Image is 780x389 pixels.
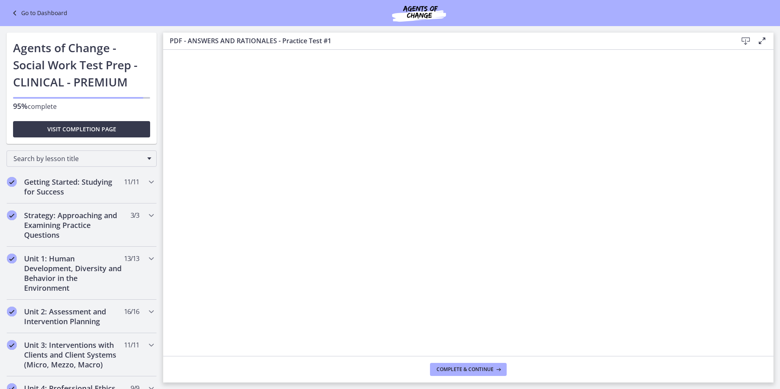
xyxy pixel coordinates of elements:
h3: PDF - ANSWERS AND RATIONALES - Practice Test #1 [170,36,725,46]
span: 11 / 11 [124,177,139,187]
span: 11 / 11 [124,340,139,350]
button: Visit completion page [13,121,150,137]
span: 3 / 3 [131,210,139,220]
span: Search by lesson title [13,154,143,163]
div: Search by lesson title [7,150,157,167]
span: 16 / 16 [124,307,139,316]
h2: Unit 1: Human Development, Diversity and Behavior in the Environment [24,254,124,293]
h2: Getting Started: Studying for Success [24,177,124,197]
i: Completed [7,254,17,263]
a: Go to Dashboard [10,8,67,18]
i: Completed [7,307,17,316]
i: Completed [7,210,17,220]
h2: Unit 3: Interventions with Clients and Client Systems (Micro, Mezzo, Macro) [24,340,124,369]
button: Complete & continue [430,363,507,376]
h1: Agents of Change - Social Work Test Prep - CLINICAL - PREMIUM [13,39,150,91]
p: complete [13,101,150,111]
h2: Unit 2: Assessment and Intervention Planning [24,307,124,326]
span: Complete & continue [437,366,494,373]
span: Visit completion page [47,124,116,134]
span: 13 / 13 [124,254,139,263]
i: Completed [7,340,17,350]
span: 95% [13,101,28,111]
h2: Strategy: Approaching and Examining Practice Questions [24,210,124,240]
i: Completed [7,177,17,187]
img: Agents of Change [370,3,468,23]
